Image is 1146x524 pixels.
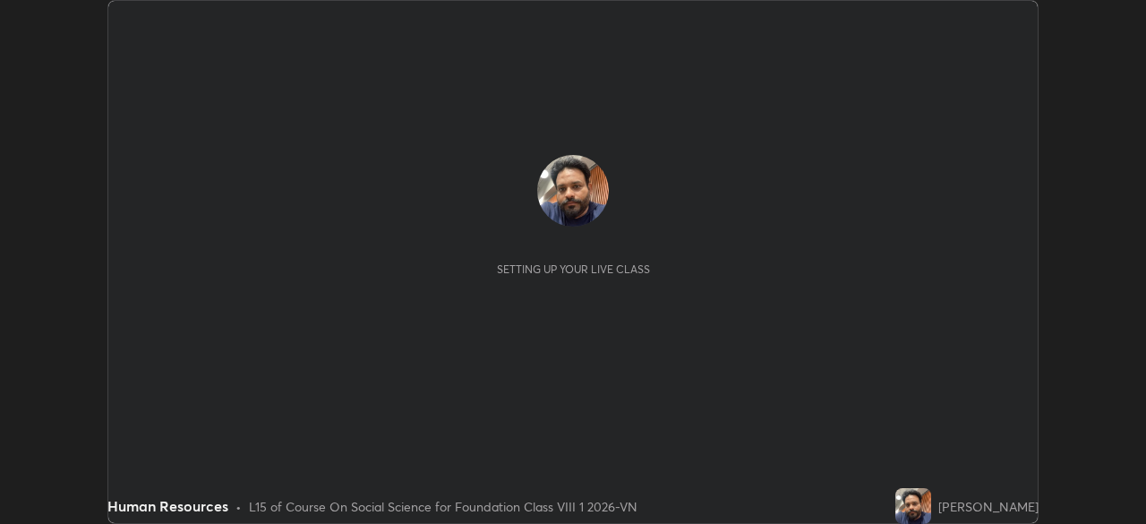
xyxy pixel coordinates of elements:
[497,262,650,276] div: Setting up your live class
[249,497,637,516] div: L15 of Course On Social Science for Foundation Class VIII 1 2026-VN
[938,497,1039,516] div: [PERSON_NAME]
[107,495,228,517] div: Human Resources
[895,488,931,524] img: 69465bb0a14341c89828f5238919e982.jpg
[235,497,242,516] div: •
[537,155,609,227] img: 69465bb0a14341c89828f5238919e982.jpg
